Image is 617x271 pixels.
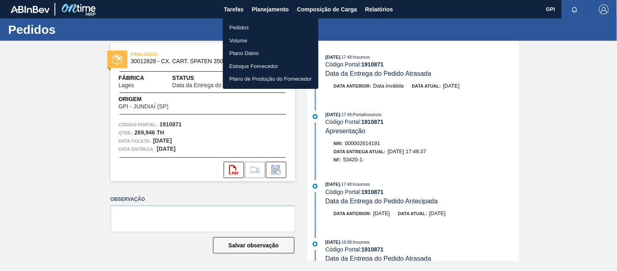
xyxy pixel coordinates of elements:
a: Plano de Produção do Fornecedor [223,73,318,86]
a: Plano Diário [223,47,318,60]
a: Pedidos [223,21,318,34]
a: Volume [223,34,318,47]
a: Estoque Fornecedor [223,60,318,73]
